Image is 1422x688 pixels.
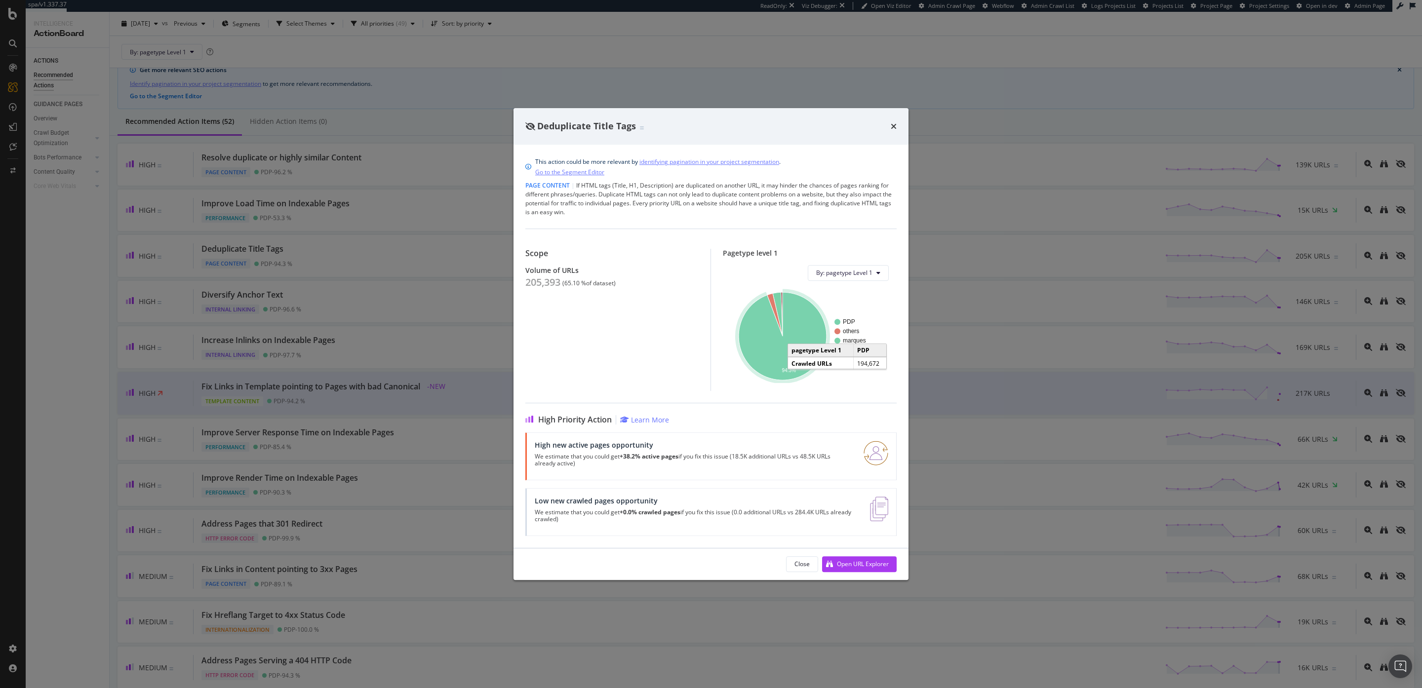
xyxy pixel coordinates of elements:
div: Open Intercom Messenger [1388,654,1412,678]
div: 205,393 [525,276,560,288]
a: identifying pagination in your project segmentation [639,156,779,167]
div: Volume of URLs [525,266,699,274]
div: ( 65.10 % of dataset ) [562,280,616,287]
img: RO06QsNG.png [864,441,888,465]
p: We estimate that you could get if you fix this issue (18.5K additional URLs vs 48.5K URLs already... [535,453,852,467]
button: Close [786,556,818,572]
div: Learn More [631,415,669,424]
text: PDP [843,318,855,325]
text: blog [843,346,854,353]
div: info banner [525,156,897,177]
span: Page Content [525,181,570,190]
div: High new active pages opportunity [535,441,852,449]
div: Pagetype level 1 [723,249,897,257]
div: eye-slash [525,122,535,130]
span: High Priority Action [538,415,612,424]
span: By: pagetype Level 1 [816,268,872,277]
img: Equal [640,126,644,129]
strong: +38.2% active pages [620,452,678,460]
div: Low new crawled pages opportunity [535,497,858,505]
text: 94.3% [782,368,796,373]
p: We estimate that you could get if you fix this issue (0.0 additional URLs vs 284.4K URLs already ... [535,509,858,523]
div: If HTML tags (Title, H1, Description) are duplicated on another URL, it may hinder the chances of... [525,181,897,217]
div: modal [513,108,908,580]
div: times [891,120,897,133]
span: | [571,181,575,190]
a: Learn More [620,415,669,424]
span: Deduplicate Title Tags [537,120,636,132]
div: This action could be more relevant by . [535,156,781,177]
text: marques [843,337,866,344]
text: others [843,328,859,335]
div: Scope [525,249,699,258]
strong: +0.0% crawled pages [620,508,680,516]
div: Open URL Explorer [837,560,889,568]
div: Close [794,560,810,568]
button: By: pagetype Level 1 [808,265,889,281]
a: Go to the Segment Editor [535,167,604,177]
svg: A chart. [731,289,889,383]
button: Open URL Explorer [822,556,897,572]
img: e5DMFwAAAABJRU5ErkJggg== [870,497,888,521]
